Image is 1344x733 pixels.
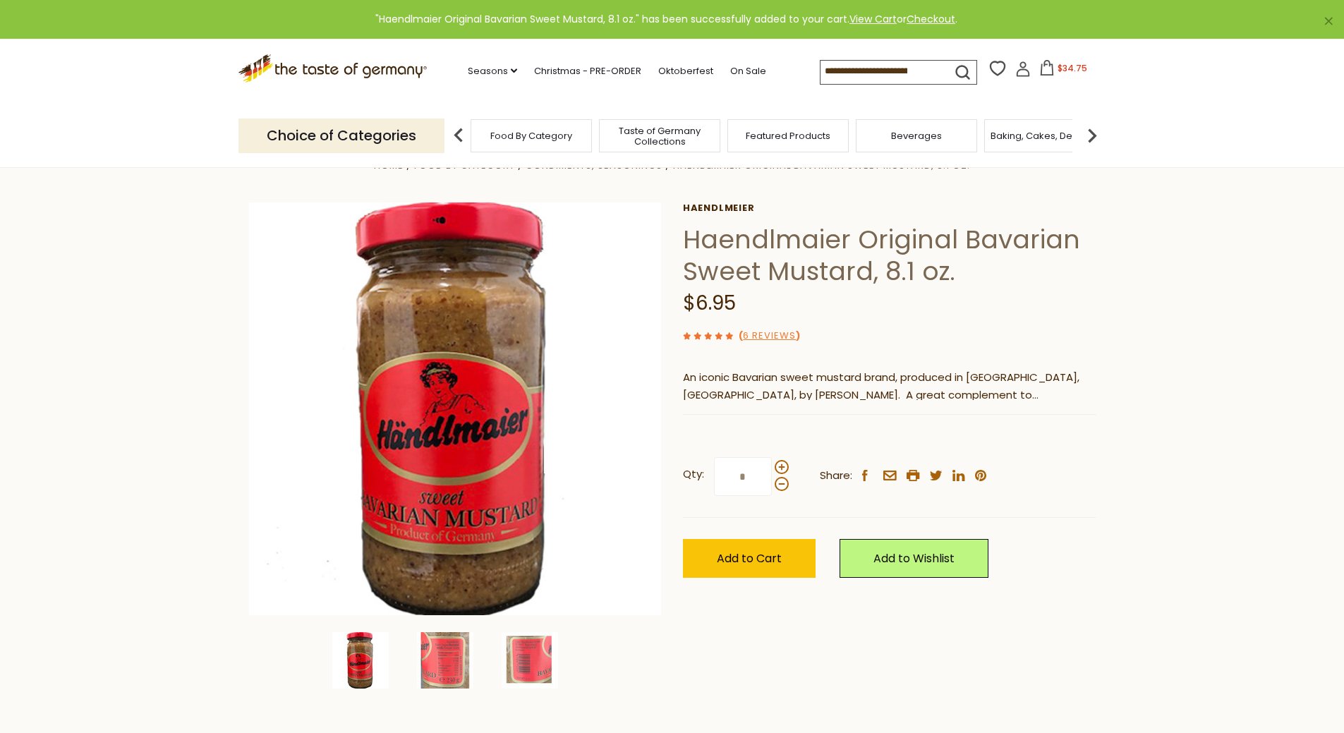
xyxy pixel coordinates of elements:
img: Haendlmaier Original Bavarian Sweet Mustard, 8.1 oz. [502,632,558,689]
span: ( ) [739,329,800,342]
span: Add to Cart [717,550,782,567]
a: Checkout [907,12,955,26]
img: Haendlmaier Original Bavarian Sweet Mustard, 8.1 oz. [417,632,473,689]
img: previous arrow [444,121,473,150]
h1: Haendlmaier Original Bavarian Sweet Mustard, 8.1 oz. [683,224,1096,287]
img: next arrow [1078,121,1106,150]
a: Oktoberfest [658,63,713,79]
span: Share: [820,467,852,485]
a: Featured Products [746,131,830,141]
span: $6.95 [683,289,736,317]
a: Haendlmeier [683,202,1096,214]
strong: Qty: [683,466,704,483]
div: "Haendlmaier Original Bavarian Sweet Mustard, 8.1 oz." has been successfully added to your cart. ... [11,11,1321,28]
a: × [1324,17,1333,25]
a: Seasons [468,63,517,79]
button: Add to Cart [683,539,816,578]
img: Haendlmaier Original Bavarian Sweet Mustard, 8.1 oz. [332,632,389,689]
span: $34.75 [1058,62,1087,74]
a: On Sale [730,63,766,79]
button: $34.75 [1034,60,1094,81]
a: 6 Reviews [743,329,796,344]
a: Taste of Germany Collections [603,126,716,147]
a: Beverages [891,131,942,141]
a: Food By Category [490,131,572,141]
a: Christmas - PRE-ORDER [534,63,641,79]
img: Haendlmaier Original Bavarian Sweet Mustard, 8.1 oz. [249,202,662,615]
a: Add to Wishlist [840,539,988,578]
p: Choice of Categories [238,119,444,153]
p: An iconic Bavarian sweet mustard brand, produced in [GEOGRAPHIC_DATA], [GEOGRAPHIC_DATA], by [PER... [683,369,1096,404]
a: View Cart [849,12,897,26]
input: Qty: [714,457,772,496]
a: Baking, Cakes, Desserts [991,131,1100,141]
